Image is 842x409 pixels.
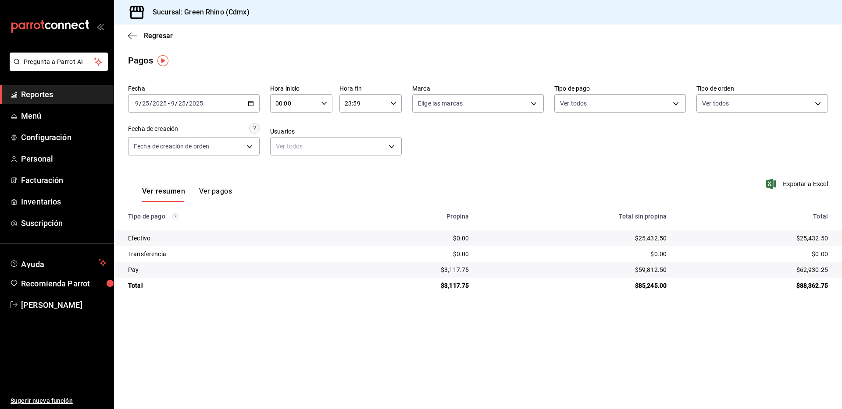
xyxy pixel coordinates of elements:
[483,213,667,220] div: Total sin propina
[128,265,335,274] div: Pay
[186,100,189,107] span: /
[681,234,828,243] div: $25,432.50
[768,179,828,189] button: Exportar a Excel
[21,196,107,208] span: Inventarios
[11,396,107,405] span: Sugerir nueva función
[157,55,168,66] img: Tooltip marker
[128,32,173,40] button: Regresar
[483,265,667,274] div: $59,812.50
[349,213,469,220] div: Propina
[349,265,469,274] div: $3,117.75
[483,281,667,290] div: $85,245.00
[21,88,107,100] span: Reportes
[128,124,178,134] div: Fecha de creación
[142,187,232,202] div: navigation tabs
[172,213,178,219] svg: Los pagos realizados con Pay y otras terminales son montos brutos.
[144,32,173,40] span: Regresar
[483,234,667,243] div: $25,432.50
[96,23,103,30] button: open_drawer_menu
[418,99,463,108] span: Elige las marcas
[270,137,402,155] div: Ver todos
[21,217,107,229] span: Suscripción
[554,85,686,92] label: Tipo de pago
[349,250,469,258] div: $0.00
[142,100,150,107] input: --
[21,257,95,268] span: Ayuda
[702,99,729,108] span: Ver todos
[681,281,828,290] div: $88,362.75
[128,250,335,258] div: Transferencia
[134,142,209,151] span: Fecha de creación de orden
[681,265,828,274] div: $62,930.25
[128,54,153,67] div: Pagos
[128,234,335,243] div: Efectivo
[349,281,469,290] div: $3,117.75
[681,213,828,220] div: Total
[6,63,108,73] a: Pregunta a Parrot AI
[21,110,107,122] span: Menú
[21,174,107,186] span: Facturación
[146,7,250,18] h3: Sucursal: Green Rhino (Cdmx)
[10,53,108,71] button: Pregunta a Parrot AI
[21,131,107,143] span: Configuración
[135,100,139,107] input: --
[128,213,335,220] div: Tipo de pago
[199,187,232,202] button: Ver pagos
[168,100,170,107] span: -
[171,100,175,107] input: --
[21,278,107,289] span: Recomienda Parrot
[339,85,402,92] label: Hora fin
[696,85,828,92] label: Tipo de orden
[21,153,107,165] span: Personal
[128,85,260,92] label: Fecha
[142,187,185,202] button: Ver resumen
[178,100,186,107] input: --
[175,100,178,107] span: /
[150,100,152,107] span: /
[349,234,469,243] div: $0.00
[152,100,167,107] input: ----
[128,281,335,290] div: Total
[270,85,332,92] label: Hora inicio
[139,100,142,107] span: /
[483,250,667,258] div: $0.00
[24,57,94,67] span: Pregunta a Parrot AI
[189,100,203,107] input: ----
[270,128,402,134] label: Usuarios
[21,299,107,311] span: [PERSON_NAME]
[681,250,828,258] div: $0.00
[412,85,544,92] label: Marca
[560,99,587,108] span: Ver todos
